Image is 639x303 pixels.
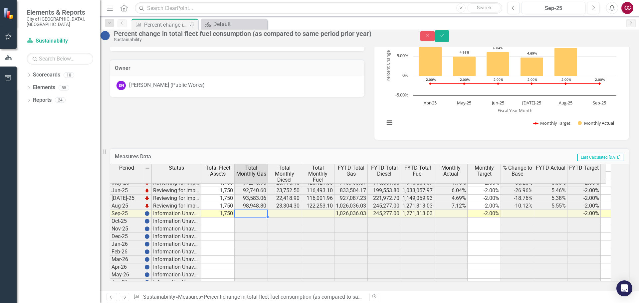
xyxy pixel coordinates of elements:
text: Sep-25 [593,100,606,106]
path: Aug-25, 7.12053545. Monthly Actual. [554,48,577,76]
div: » » [133,293,364,301]
td: Information Unavailable [152,271,201,279]
td: May-26 [110,271,143,279]
img: BgCOk07PiH71IgAAAABJRU5ErkJggg== [144,257,150,262]
td: Sep-25 [110,210,143,218]
span: FYTD Total Fuel [402,165,433,177]
h3: Measures Data [115,154,336,160]
td: 5.55% [534,202,567,210]
small: City of [GEOGRAPHIC_DATA], [GEOGRAPHIC_DATA] [27,16,93,27]
button: Show Monthly Target [533,120,570,126]
td: Information Unavailable [152,256,201,263]
td: 4.69% [434,195,468,202]
text: Apr-25 [424,100,437,106]
td: 1,750 [201,210,235,218]
td: 1,026,036.03 [334,202,368,210]
td: Mar-26 [110,256,143,263]
td: 1,033,057.97 [401,187,434,195]
path: May-25, -2. Monthly Target. [463,82,466,85]
img: BgCOk07PiH71IgAAAABJRU5ErkJggg== [144,211,150,216]
text: 4.95% [460,50,469,55]
span: Elements & Reports [27,8,93,16]
td: -2.00% [567,187,601,195]
div: Chart. Highcharts interactive chart. [381,33,622,133]
a: Measures [178,294,201,300]
text: -2.00% [594,77,605,82]
button: View chart menu, Chart [385,118,394,127]
div: DN [116,81,126,90]
td: 7.12% [434,202,468,210]
text: -2.00% [459,77,470,82]
td: 22,418.90 [268,195,301,202]
text: -2.00% [493,77,503,82]
td: 1,750 [201,187,235,195]
text: -2.00% [527,77,537,82]
img: TnMDeAgwAPMxUmUi88jYAAAAAElFTkSuQmCC [144,196,150,201]
div: Open Intercom Messenger [616,280,632,296]
g: Monthly Target, series 1 of 2. Line with 6 data points. [429,82,601,85]
button: Show Monthly Actual [578,120,614,126]
td: 1,271,313.03 [401,202,434,210]
path: Apr-25, 7.70101997. Monthly Actual. [419,46,442,76]
td: -2.00% [468,210,501,218]
img: BgCOk07PiH71IgAAAABJRU5ErkJggg== [144,272,150,277]
td: Information Unavailable [152,233,201,240]
a: Elements [33,84,55,91]
text: -5.00% [395,92,408,98]
path: Jul-25, -2. Monthly Target. [531,82,533,85]
td: 98,948.80 [235,202,268,210]
span: Monthly Target [469,165,499,177]
td: 221,972.70 [368,195,401,202]
div: Percent change in total fleet fuel consumption (as compared to same period prior year) [144,21,188,29]
a: Reports [33,96,52,104]
div: 10 [64,72,74,78]
svg: Interactive chart [381,33,620,133]
td: Information Unavailable [152,218,201,225]
div: 55 [59,85,69,90]
td: Information Unavailable [152,240,201,248]
span: Search [477,5,491,10]
td: 93,583.06 [235,195,268,202]
td: Dec-25 [110,233,143,240]
div: 24 [55,97,66,103]
path: Jun-25, -2. Monthly Target. [497,82,500,85]
td: -2.00% [567,210,601,218]
img: Information Unavailable [100,30,110,41]
td: Information Unavailable [152,248,201,256]
td: 116,493.10 [301,187,334,195]
td: Nov-25 [110,225,143,233]
td: 927,087.23 [334,195,368,202]
input: Search Below... [27,53,93,65]
span: Total Fleet Assets [203,165,233,177]
td: 245,277.00 [368,202,401,210]
span: Total Monthly Diesel [269,165,300,183]
td: 116,001.96 [301,195,334,202]
span: Period [119,165,134,171]
text: 4.69% [527,51,537,56]
text: 0% [402,72,408,78]
img: BgCOk07PiH71IgAAAABJRU5ErkJggg== [144,241,150,247]
td: 1,149,059.93 [401,195,434,202]
text: Jun-25 [491,100,504,106]
a: Sustainability [27,37,93,45]
text: Aug-25 [559,100,572,106]
td: 1,750 [201,202,235,210]
text: May-25 [457,100,471,106]
img: BgCOk07PiH71IgAAAABJRU5ErkJggg== [144,249,150,254]
td: -10.12% [501,202,534,210]
img: BgCOk07PiH71IgAAAABJRU5ErkJggg== [144,234,150,239]
img: BgCOk07PiH71IgAAAABJRU5ErkJggg== [144,280,150,285]
img: TnMDeAgwAPMxUmUi88jYAAAAAElFTkSuQmCC [144,188,150,193]
td: -2.00% [468,195,501,202]
td: 23,752.50 [268,187,301,195]
td: 5.46% [534,187,567,195]
td: 92,740.60 [235,187,268,195]
td: 6.04% [434,187,468,195]
td: 0.00 [601,187,634,195]
td: 5.38% [534,195,567,202]
text: 6.04% [493,46,503,50]
td: -2.00% [468,202,501,210]
img: TnMDeAgwAPMxUmUi88jYAAAAAElFTkSuQmCC [144,203,150,209]
span: FYTD Actual [536,165,565,171]
span: Monthly Actual [436,165,466,177]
